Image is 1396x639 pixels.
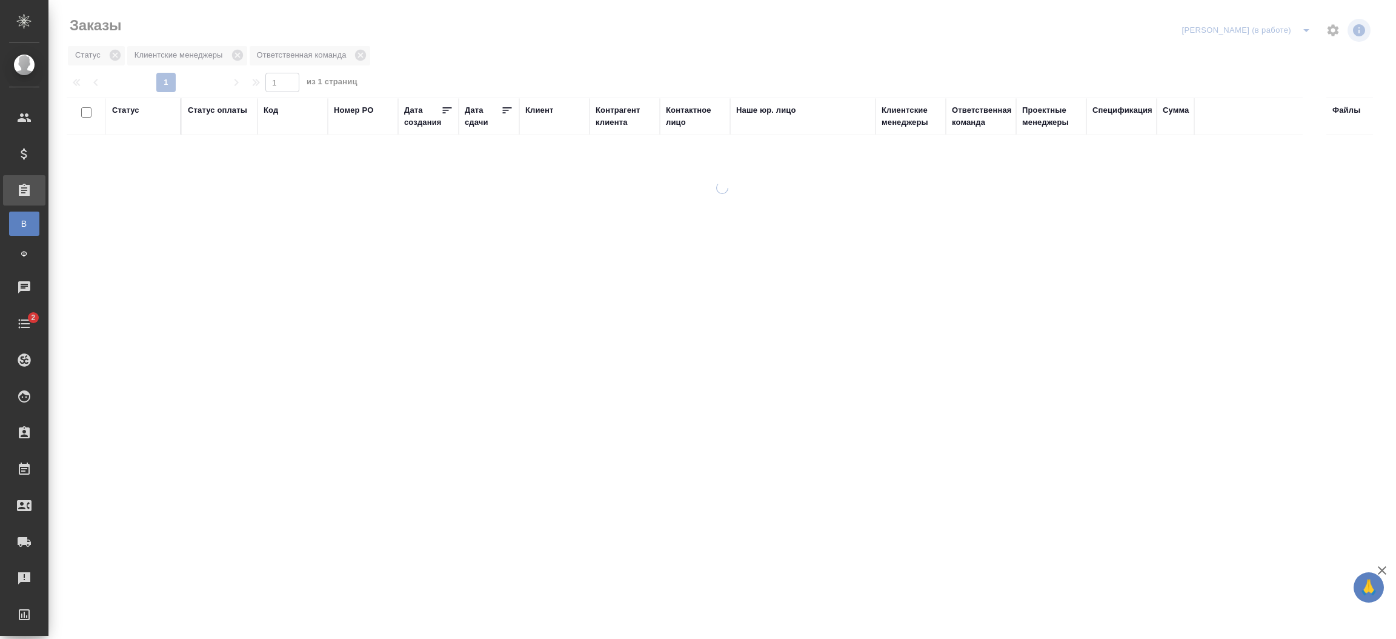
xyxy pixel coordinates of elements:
[24,312,42,324] span: 2
[15,248,33,260] span: Ф
[666,104,724,129] div: Контактное лицо
[596,104,654,129] div: Контрагент клиента
[188,104,247,116] div: Статус оплаты
[1332,104,1360,116] div: Файлы
[465,104,501,129] div: Дата сдачи
[404,104,441,129] div: Дата создания
[882,104,940,129] div: Клиентские менеджеры
[9,212,39,236] a: В
[952,104,1012,129] div: Ответственная команда
[334,104,373,116] div: Номер PO
[736,104,796,116] div: Наше юр. лицо
[1092,104,1152,116] div: Спецификация
[1358,575,1379,600] span: 🙏
[264,104,278,116] div: Код
[9,242,39,266] a: Ф
[1163,104,1189,116] div: Сумма
[1354,572,1384,603] button: 🙏
[15,218,33,230] span: В
[1022,104,1080,129] div: Проектные менеджеры
[112,104,139,116] div: Статус
[525,104,553,116] div: Клиент
[3,309,45,339] a: 2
